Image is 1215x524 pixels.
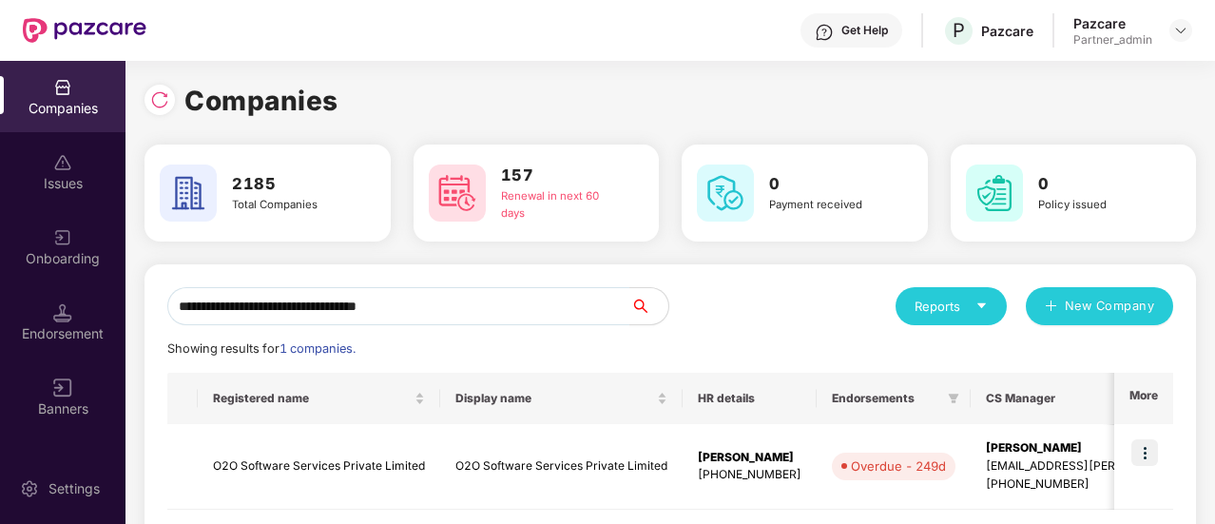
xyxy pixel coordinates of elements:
[697,165,754,222] img: svg+xml;base64,PHN2ZyB4bWxucz0iaHR0cDovL3d3dy53My5vcmcvMjAwMC9zdmciIHdpZHRoPSI2MCIgaGVpZ2h0PSI2MC...
[440,373,683,424] th: Display name
[150,90,169,109] img: svg+xml;base64,PHN2ZyBpZD0iUmVsb2FkLTMyeDMyIiB4bWxucz0iaHR0cDovL3d3dy53My5vcmcvMjAwMC9zdmciIHdpZH...
[1114,373,1173,424] th: More
[1065,297,1155,316] span: New Company
[953,19,965,42] span: P
[232,172,351,197] h3: 2185
[1045,300,1057,315] span: plus
[53,78,72,97] img: svg+xml;base64,PHN2ZyBpZD0iQ29tcGFuaWVzIiB4bWxucz0iaHR0cDovL3d3dy53My5vcmcvMjAwMC9zdmciIHdpZHRoPS...
[160,165,217,222] img: svg+xml;base64,PHN2ZyB4bWxucz0iaHR0cDovL3d3dy53My5vcmcvMjAwMC9zdmciIHdpZHRoPSI2MCIgaGVpZ2h0PSI2MC...
[944,387,963,410] span: filter
[832,391,940,406] span: Endorsements
[975,300,988,312] span: caret-down
[455,391,653,406] span: Display name
[683,373,817,424] th: HR details
[53,378,72,398] img: svg+xml;base64,PHN2ZyB3aWR0aD0iMTYiIGhlaWdodD0iMTYiIHZpZXdCb3g9IjAgMCAxNiAxNiIgZmlsbD0ibm9uZSIgeG...
[1038,172,1157,197] h3: 0
[429,165,486,222] img: svg+xml;base64,PHN2ZyB4bWxucz0iaHR0cDovL3d3dy53My5vcmcvMjAwMC9zdmciIHdpZHRoPSI2MCIgaGVpZ2h0PSI2MC...
[53,228,72,247] img: svg+xml;base64,PHN2ZyB3aWR0aD0iMjAiIGhlaWdodD0iMjAiIHZpZXdCb3g9IjAgMCAyMCAyMCIgZmlsbD0ibm9uZSIgeG...
[1131,439,1158,466] img: icon
[53,303,72,322] img: svg+xml;base64,PHN2ZyB3aWR0aD0iMTQuNSIgaGVpZ2h0PSIxNC41IiB2aWV3Qm94PSIwIDAgMTYgMTYiIGZpbGw9Im5vbm...
[769,197,888,214] div: Payment received
[1173,23,1188,38] img: svg+xml;base64,PHN2ZyBpZD0iRHJvcGRvd24tMzJ4MzIiIHhtbG5zPSJodHRwOi8vd3d3LnczLm9yZy8yMDAwL3N2ZyIgd2...
[698,449,801,467] div: [PERSON_NAME]
[629,299,668,314] span: search
[501,164,620,188] h3: 157
[981,22,1033,40] div: Pazcare
[815,23,834,42] img: svg+xml;base64,PHN2ZyBpZD0iSGVscC0zMngzMiIgeG1sbnM9Imh0dHA6Ly93d3cudzMub3JnLzIwMDAvc3ZnIiB3aWR0aD...
[851,456,946,475] div: Overdue - 249d
[184,80,338,122] h1: Companies
[629,287,669,325] button: search
[213,391,411,406] span: Registered name
[167,341,356,356] span: Showing results for
[948,393,959,404] span: filter
[966,165,1023,222] img: svg+xml;base64,PHN2ZyB4bWxucz0iaHR0cDovL3d3dy53My5vcmcvMjAwMC9zdmciIHdpZHRoPSI2MCIgaGVpZ2h0PSI2MC...
[1073,14,1152,32] div: Pazcare
[198,424,440,510] td: O2O Software Services Private Limited
[501,188,620,223] div: Renewal in next 60 days
[769,172,888,197] h3: 0
[43,479,106,498] div: Settings
[23,18,146,43] img: New Pazcare Logo
[1038,197,1157,214] div: Policy issued
[198,373,440,424] th: Registered name
[1073,32,1152,48] div: Partner_admin
[20,479,39,498] img: svg+xml;base64,PHN2ZyBpZD0iU2V0dGluZy0yMHgyMCIgeG1sbnM9Imh0dHA6Ly93d3cudzMub3JnLzIwMDAvc3ZnIiB3aW...
[915,297,988,316] div: Reports
[440,424,683,510] td: O2O Software Services Private Limited
[698,466,801,484] div: [PHONE_NUMBER]
[1026,287,1173,325] button: plusNew Company
[280,341,356,356] span: 1 companies.
[232,197,351,214] div: Total Companies
[841,23,888,38] div: Get Help
[53,153,72,172] img: svg+xml;base64,PHN2ZyBpZD0iSXNzdWVzX2Rpc2FibGVkIiB4bWxucz0iaHR0cDovL3d3dy53My5vcmcvMjAwMC9zdmciIH...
